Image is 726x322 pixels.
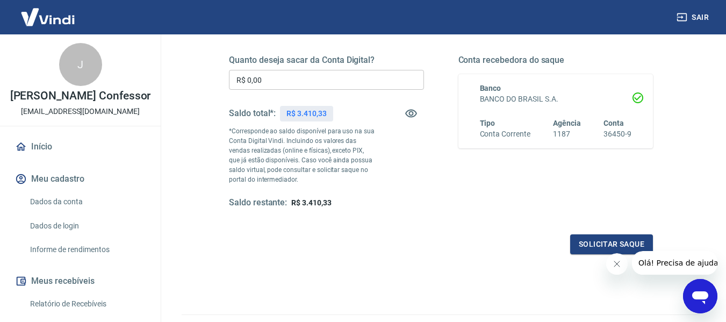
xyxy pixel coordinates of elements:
a: Dados de login [26,215,148,237]
p: [PERSON_NAME] Confessor [10,90,151,102]
h5: Saldo total*: [229,108,276,119]
button: Meus recebíveis [13,269,148,293]
div: J [59,43,102,86]
h6: 36450-9 [603,128,631,140]
h5: Saldo restante: [229,197,287,209]
p: *Corresponde ao saldo disponível para uso na sua Conta Digital Vindi. Incluindo os valores das ve... [229,126,375,184]
a: Início [13,135,148,159]
a: Dados da conta [26,191,148,213]
button: Meu cadastro [13,167,148,191]
span: R$ 3.410,33 [291,198,331,207]
h6: Conta Corrente [480,128,530,140]
h6: 1187 [553,128,581,140]
span: Agência [553,119,581,127]
span: Tipo [480,119,495,127]
a: Relatório de Recebíveis [26,293,148,315]
span: Banco [480,84,501,92]
h5: Quanto deseja sacar da Conta Digital? [229,55,424,66]
img: Vindi [13,1,83,33]
button: Solicitar saque [570,234,653,254]
h5: Conta recebedora do saque [458,55,653,66]
iframe: Mensagem da empresa [632,251,717,275]
p: [EMAIL_ADDRESS][DOMAIN_NAME] [21,106,140,117]
span: Conta [603,119,624,127]
iframe: Fechar mensagem [606,253,628,275]
iframe: Botão para abrir a janela de mensagens [683,279,717,313]
h6: BANCO DO BRASIL S.A. [480,94,632,105]
span: Olá! Precisa de ajuda? [6,8,90,16]
p: R$ 3.410,33 [286,108,326,119]
a: Informe de rendimentos [26,239,148,261]
button: Sair [674,8,713,27]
